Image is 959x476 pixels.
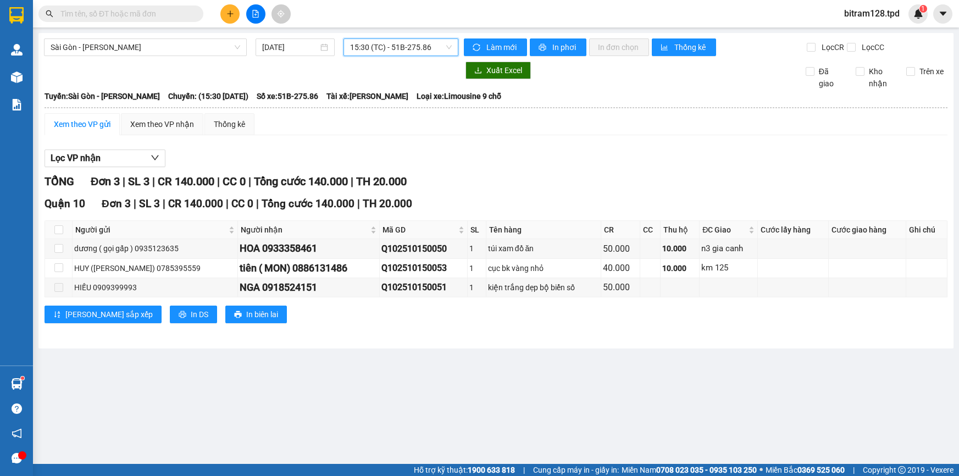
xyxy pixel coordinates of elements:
span: CR 140.000 [168,197,223,210]
span: | [163,197,165,210]
span: Mã GD [383,224,456,236]
button: sort-ascending[PERSON_NAME] sắp xếp [45,306,162,323]
div: tiên ( MON) 0886131486 [240,261,378,276]
span: Lọc CC [857,41,886,53]
span: | [152,175,155,188]
button: printerIn DS [170,306,217,323]
span: CR 140.000 [158,175,214,188]
span: sort-ascending [53,311,61,319]
button: plus [220,4,240,24]
span: message [12,453,22,463]
span: | [523,464,525,476]
div: 10.000 [662,242,697,254]
span: ĐC Giao [702,224,746,236]
div: Thống kê [214,118,245,130]
th: Tên hàng [486,221,601,239]
button: Lọc VP nhận [45,150,165,167]
th: Ghi chú [906,221,947,239]
div: Xem theo VP nhận [130,118,194,130]
div: 40.000 [603,261,638,275]
button: bar-chartThống kê [652,38,716,56]
span: printer [539,43,548,52]
span: down [151,153,159,162]
span: notification [12,428,22,439]
div: 10.000 [662,262,697,274]
span: Trên xe [915,65,948,78]
span: In biên lai [246,308,278,320]
span: Làm mới [486,41,518,53]
button: syncLàm mới [464,38,527,56]
img: icon-new-feature [913,9,923,19]
span: Xuất Excel [486,64,522,76]
span: Kho nhận [864,65,897,90]
span: bitram128.tpd [835,7,908,20]
div: HUY ([PERSON_NAME]) 0785395559 [74,262,236,274]
div: Q102510150051 [381,280,465,294]
span: SL 3 [128,175,149,188]
span: Lọc CR [817,41,846,53]
span: bar-chart [661,43,670,52]
span: Sài Gòn - Phương Lâm [51,39,240,56]
span: CC 0 [223,175,246,188]
span: printer [179,311,186,319]
div: NGA 0918524151 [240,280,378,295]
span: Hỗ trợ kỹ thuật: [414,464,515,476]
div: 1 [469,242,484,254]
button: In đơn chọn [589,38,649,56]
span: TH 20.000 [356,175,407,188]
th: Cước lấy hàng [758,221,829,239]
span: In DS [191,308,208,320]
span: sync [473,43,482,52]
span: Người nhận [241,224,368,236]
span: | [351,175,353,188]
span: Tổng cước 140.000 [262,197,354,210]
span: Quận 10 [45,197,85,210]
img: warehouse-icon [11,44,23,56]
span: Loại xe: Limousine 9 chỗ [417,90,501,102]
div: HOA 0933358461 [240,241,378,256]
div: 1 [469,262,484,274]
strong: 0708 023 035 - 0935 103 250 [656,466,757,474]
th: SL [468,221,486,239]
img: warehouse-icon [11,378,23,390]
sup: 1 [21,377,24,380]
img: solution-icon [11,99,23,110]
th: CR [601,221,640,239]
div: Xem theo VP gửi [54,118,110,130]
span: | [123,175,125,188]
span: question-circle [12,403,22,414]
input: Tìm tên, số ĐT hoặc mã đơn [60,8,190,20]
button: downloadXuất Excel [465,62,531,79]
span: 1 [921,5,925,13]
span: | [357,197,360,210]
span: Tài xế: [PERSON_NAME] [326,90,408,102]
img: warehouse-icon [11,71,23,83]
span: TỔNG [45,175,74,188]
div: dương ( gọi gấp ) 0935123635 [74,242,236,254]
div: Q102510150053 [381,261,465,275]
button: printerIn biên lai [225,306,287,323]
span: | [226,197,229,210]
span: Số xe: 51B-275.86 [257,90,318,102]
span: | [217,175,220,188]
span: Miền Nam [622,464,757,476]
img: logo-vxr [9,7,24,24]
b: Tuyến: Sài Gòn - [PERSON_NAME] [45,92,160,101]
span: printer [234,311,242,319]
td: Q102510150051 [380,278,468,297]
span: Đơn 3 [102,197,131,210]
strong: 1900 633 818 [468,466,515,474]
span: SL 3 [139,197,160,210]
th: CC [640,221,661,239]
div: HIẾU 0909399993 [74,281,236,294]
span: copyright [898,466,906,474]
button: file-add [246,4,265,24]
span: In phơi [552,41,578,53]
button: aim [271,4,291,24]
div: 50.000 [603,242,638,256]
span: Đã giao [814,65,847,90]
div: cục bk vàng nhỏ [488,262,599,274]
span: plus [226,10,234,18]
span: Cung cấp máy in - giấy in: [533,464,619,476]
span: ⚪️ [760,468,763,472]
